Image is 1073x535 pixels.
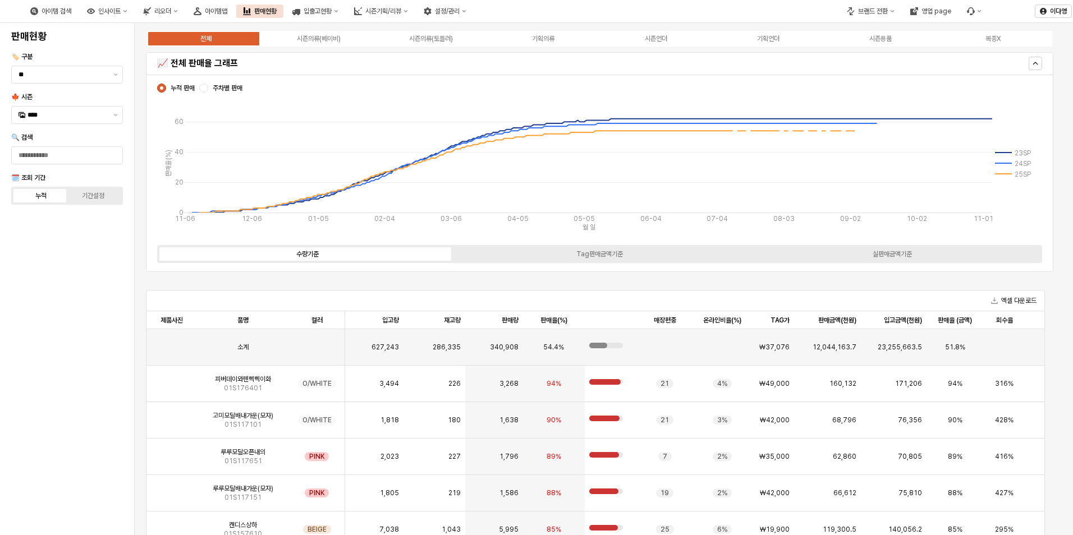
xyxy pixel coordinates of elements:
[813,343,856,352] span: 12,044,163.7
[987,294,1041,307] button: 엑셀 다운로드
[200,35,212,43] div: 전체
[67,191,120,201] label: 기간설정
[995,416,1014,425] span: 428%
[433,343,461,352] span: 286,335
[444,316,461,325] span: 재고량
[832,416,856,425] span: 68,796
[759,343,790,352] span: ₩37,076
[347,4,415,18] button: 시즌기획/리뷰
[960,4,988,18] div: 버그 제보 및 기능 개선 요청
[600,34,712,44] label: 시즌언더
[818,316,856,325] span: 판매금액(천원)
[995,452,1014,461] span: 416%
[15,191,67,201] label: 누적
[205,7,227,15] div: 아이템맵
[213,484,273,493] span: 루루모달배내가운(모자)
[898,416,922,425] span: 76,356
[532,35,554,43] div: 기획의류
[547,488,561,497] span: 88%
[308,525,327,534] span: BEIGE
[840,4,901,18] button: 브랜드 전환
[547,416,561,425] span: 90%
[948,452,962,461] span: 89%
[82,192,104,200] div: 기간설정
[380,416,399,425] span: 1,818
[380,488,399,497] span: 1,805
[499,416,519,425] span: 1,638
[760,525,790,534] span: ₩19,900
[663,452,667,461] span: 7
[161,316,183,325] span: 제품사진
[380,452,399,461] span: 2,023
[11,174,45,182] span: 🗓️ 조회 기간
[42,7,71,15] div: 아이템 검색
[109,66,122,83] button: 제안 사항 표시
[365,7,401,15] div: 시즌기획/리뷰
[304,7,332,15] div: 입출고현황
[224,456,262,465] span: 01S117651
[895,379,922,388] span: 171,206
[24,4,78,18] div: 아이템 검색
[645,35,667,43] div: 시즌언더
[499,488,519,497] span: 1,586
[11,133,33,141] span: 🔍 검색
[499,525,519,534] span: 5,995
[760,488,790,497] span: ₩42,000
[717,488,727,497] span: 2%
[221,448,265,456] span: 루루모달오픈내의
[938,316,972,325] span: 판매율 (금액)
[136,4,185,18] button: 리오더
[379,379,399,388] span: 3,494
[547,525,561,534] span: 85%
[236,4,283,18] div: 판매현황
[490,343,519,352] span: 340,908
[35,192,47,200] div: 누적
[717,416,727,425] span: 3%
[858,7,888,15] div: 브랜드 전환
[833,452,856,461] span: 62,860
[547,452,561,461] span: 89%
[703,316,741,325] span: 온라인비율(%)
[654,316,676,325] span: 매장편중
[311,316,323,325] span: 컬러
[213,84,242,93] span: 주차별 판매
[11,53,33,61] span: 🏷️ 구분
[995,525,1014,534] span: 295%
[237,343,249,352] span: 소계
[448,452,461,461] span: 227
[948,525,962,534] span: 85%
[372,343,399,352] span: 627,243
[309,488,324,497] span: PINK
[499,452,519,461] span: 1,796
[661,416,669,425] span: 21
[135,23,1073,535] main: App Frame
[80,4,134,18] button: 인사이트
[948,488,962,497] span: 88%
[759,452,790,461] span: ₩35,000
[448,488,461,497] span: 219
[661,525,670,534] span: 25
[759,379,790,388] span: ₩49,000
[547,379,561,388] span: 94%
[171,84,195,93] span: 누적 판매
[904,4,958,18] button: 영업 page
[543,343,564,352] span: 54.4%
[487,34,599,44] label: 기획의류
[453,249,746,259] label: Tag판매금액기준
[224,420,262,429] span: 01S117101
[224,493,262,502] span: 01S117151
[921,7,951,15] div: 영업 page
[109,107,122,123] button: 제안 사항 표시
[187,4,234,18] div: 아이템맵
[229,520,257,529] span: 캔디스상하
[502,316,519,325] span: 판매량
[161,249,453,259] label: 수량기준
[286,4,345,18] button: 입출고현황
[157,58,819,69] h5: 📈 전체 판매율 그래프
[888,525,922,534] span: 140,056.2
[873,250,912,258] div: 실판매금액기준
